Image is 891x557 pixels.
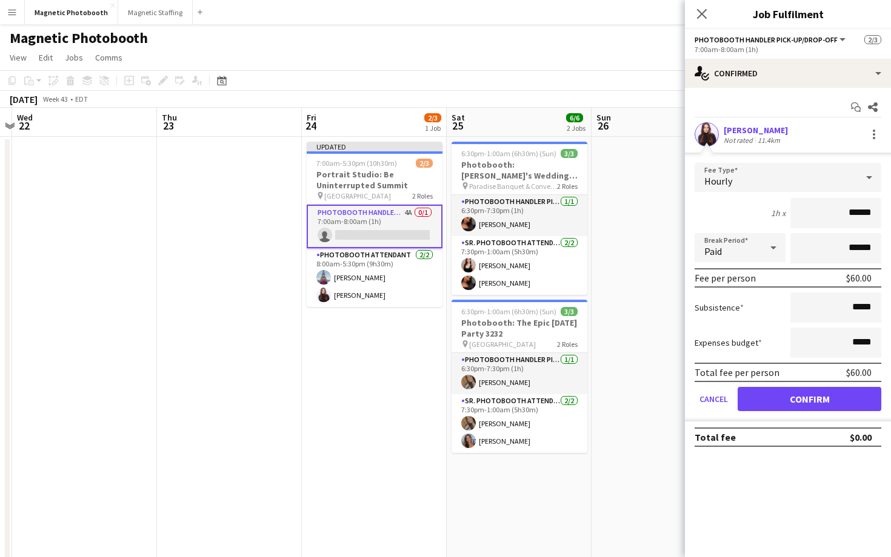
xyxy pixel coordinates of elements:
button: Photobooth Handler Pick-Up/Drop-Off [695,35,847,44]
span: 2/3 [424,113,441,122]
app-job-card: 6:30pm-1:00am (6h30m) (Sun)3/3Photobooth: [PERSON_NAME]'s Wedding 3022 Paradise Banquet & Convent... [452,142,587,295]
div: 7:00am-8:00am (1h) [695,45,881,54]
div: $0.00 [850,431,872,443]
h3: Job Fulfilment [685,6,891,22]
div: Total fee per person [695,366,779,378]
div: $60.00 [846,366,872,378]
span: Thu [162,112,177,123]
div: 1 Job [425,124,441,133]
span: [GEOGRAPHIC_DATA] [324,191,391,200]
a: Edit [34,50,58,65]
div: Confirmed [685,59,891,88]
span: View [10,52,27,63]
div: 1h x [771,208,786,219]
span: Fri [307,112,316,123]
div: $60.00 [846,272,872,284]
h3: Photobooth: The Epic [DATE] Party 3232 [452,317,587,339]
span: Week 43 [40,94,70,104]
div: [DATE] [10,93,38,105]
div: Fee per person [695,272,756,284]
span: Paradise Banquet & Convention [469,182,557,191]
span: Sat [452,112,465,123]
button: Cancel [695,387,733,411]
span: 25 [450,119,465,133]
h3: Photobooth: [PERSON_NAME]'s Wedding 3022 [452,159,587,181]
h3: Portrait Studio: Be Uninterrupted Summit [307,169,442,191]
span: 23 [160,119,177,133]
app-card-role: Sr. Photobooth Attendant2/27:30pm-1:00am (5h30m)[PERSON_NAME][PERSON_NAME] [452,236,587,295]
label: Expenses budget [695,337,762,348]
app-card-role: Sr. Photobooth Attendant2/27:30pm-1:00am (5h30m)[PERSON_NAME][PERSON_NAME] [452,394,587,453]
span: Comms [95,52,122,63]
span: 7:00am-5:30pm (10h30m) [316,159,397,168]
span: 2 Roles [412,191,433,200]
span: Wed [17,112,33,123]
a: Jobs [60,50,88,65]
h1: Magnetic Photobooth [10,29,148,47]
app-card-role: Photobooth Handler Pick-Up/Drop-Off4A0/17:00am-8:00am (1h) [307,205,442,248]
span: Sun [596,112,611,123]
button: Magnetic Photobooth [25,1,118,24]
div: 2 Jobs [567,124,586,133]
a: View [5,50,32,65]
app-job-card: Updated7:00am-5:30pm (10h30m)2/3Portrait Studio: Be Uninterrupted Summit [GEOGRAPHIC_DATA]2 Roles... [307,142,442,307]
span: 6/6 [566,113,583,122]
a: Comms [90,50,127,65]
app-card-role: Photobooth Handler Pick-Up/Drop-Off1/16:30pm-7:30pm (1h)[PERSON_NAME] [452,195,587,236]
span: 26 [595,119,611,133]
span: 6:30pm-1:00am (6h30m) (Sun) [461,149,556,158]
span: [GEOGRAPHIC_DATA] [469,340,536,349]
span: 3/3 [561,307,578,316]
div: EDT [75,94,88,104]
span: Photobooth Handler Pick-Up/Drop-Off [695,35,838,44]
div: 11.4km [755,136,783,145]
span: Hourly [704,175,732,187]
span: 24 [305,119,316,133]
span: Edit [39,52,53,63]
app-job-card: 6:30pm-1:00am (6h30m) (Sun)3/3Photobooth: The Epic [DATE] Party 3232 [GEOGRAPHIC_DATA]2 RolesPhot... [452,300,587,453]
span: Paid [704,245,722,257]
span: 2 Roles [557,182,578,191]
span: 2/3 [416,159,433,168]
span: Jobs [65,52,83,63]
div: Updated [307,142,442,151]
div: Not rated [724,136,755,145]
div: [PERSON_NAME] [724,125,788,136]
span: 3/3 [561,149,578,158]
app-card-role: Photobooth Attendant2/28:00am-5:30pm (9h30m)[PERSON_NAME][PERSON_NAME] [307,248,442,307]
div: Total fee [695,431,736,443]
span: 22 [15,119,33,133]
span: 2/3 [864,35,881,44]
button: Magnetic Staffing [118,1,193,24]
button: Confirm [738,387,881,411]
label: Subsistence [695,302,744,313]
app-card-role: Photobooth Handler Pick-Up/Drop-Off1/16:30pm-7:30pm (1h)[PERSON_NAME] [452,353,587,394]
span: 2 Roles [557,340,578,349]
span: 6:30pm-1:00am (6h30m) (Sun) [461,307,556,316]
